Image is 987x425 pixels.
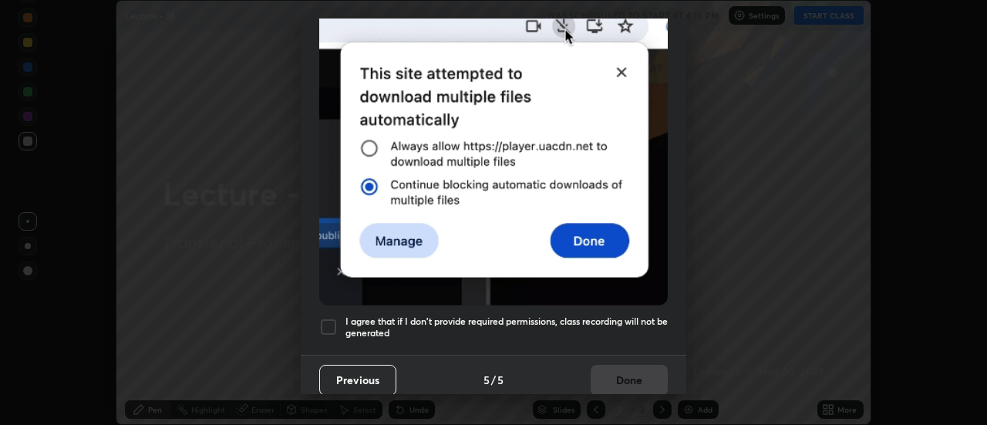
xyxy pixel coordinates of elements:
[345,315,668,339] h5: I agree that if I don't provide required permissions, class recording will not be generated
[491,372,496,388] h4: /
[483,372,490,388] h4: 5
[497,372,504,388] h4: 5
[319,365,396,396] button: Previous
